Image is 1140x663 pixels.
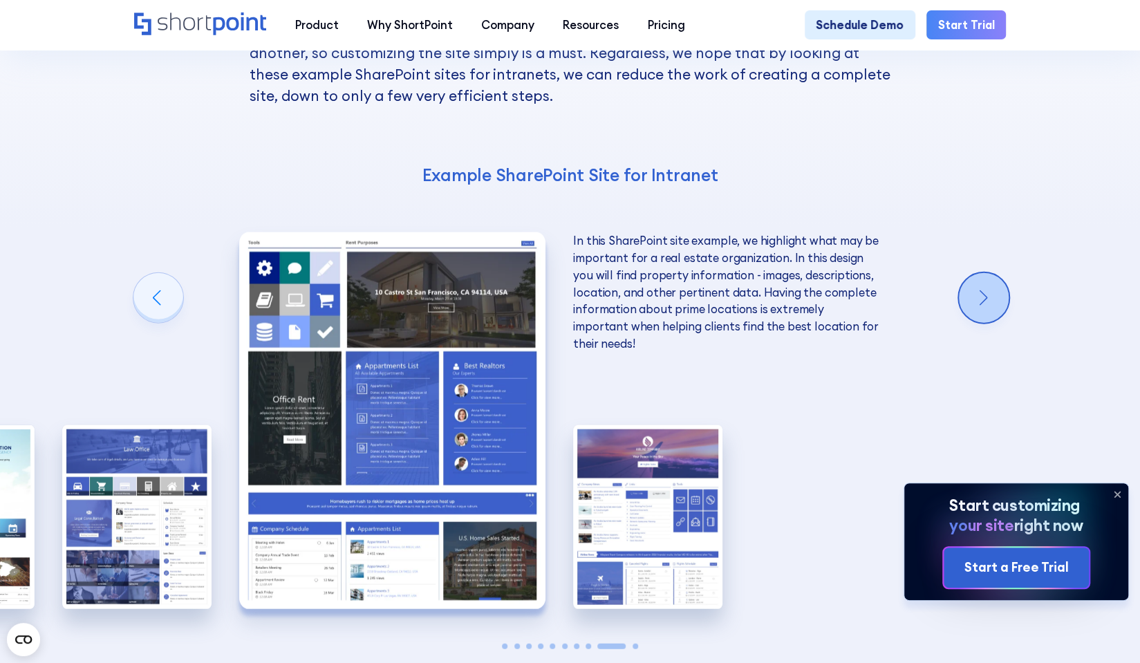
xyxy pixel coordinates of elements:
[648,17,685,34] div: Pricing
[550,644,555,649] span: Go to slide 5
[62,425,212,608] img: Intranet Page Example Legal
[367,17,453,34] div: Why ShortPoint
[563,17,619,34] div: Resources
[574,644,579,649] span: Go to slide 7
[573,425,722,608] img: Best SharePoint Intranet Transport
[573,425,722,608] div: 10 / 10
[133,273,183,323] div: Previous slide
[353,10,467,39] a: Why ShortPoint
[805,10,915,39] a: Schedule Demo
[538,644,543,649] span: Go to slide 4
[239,232,545,608] img: Intranet Site Example SharePoint Real Estate
[250,164,891,186] h4: Example SharePoint Site for Intranet
[926,10,1006,39] a: Start Trial
[502,644,507,649] span: Go to slide 1
[549,10,633,39] a: Resources
[891,503,1140,663] iframe: Chat Widget
[562,644,568,649] span: Go to slide 6
[586,644,591,649] span: Go to slide 8
[134,12,267,37] a: Home
[467,10,548,39] a: Company
[633,644,638,649] span: Go to slide 10
[526,644,532,649] span: Go to slide 3
[481,17,534,34] div: Company
[964,558,1068,577] div: Start a Free Trial
[573,232,879,352] p: In this SharePoint site example, we highlight what may be important for a real estate organizatio...
[633,10,699,39] a: Pricing
[239,232,545,608] div: 9 / 10
[295,17,339,34] div: Product
[281,10,353,39] a: Product
[944,548,1089,587] a: Start a Free Trial
[62,425,212,608] div: 8 / 10
[514,644,520,649] span: Go to slide 2
[959,273,1009,323] div: Next slide
[597,644,626,649] span: Go to slide 9
[7,623,40,656] button: Open CMP widget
